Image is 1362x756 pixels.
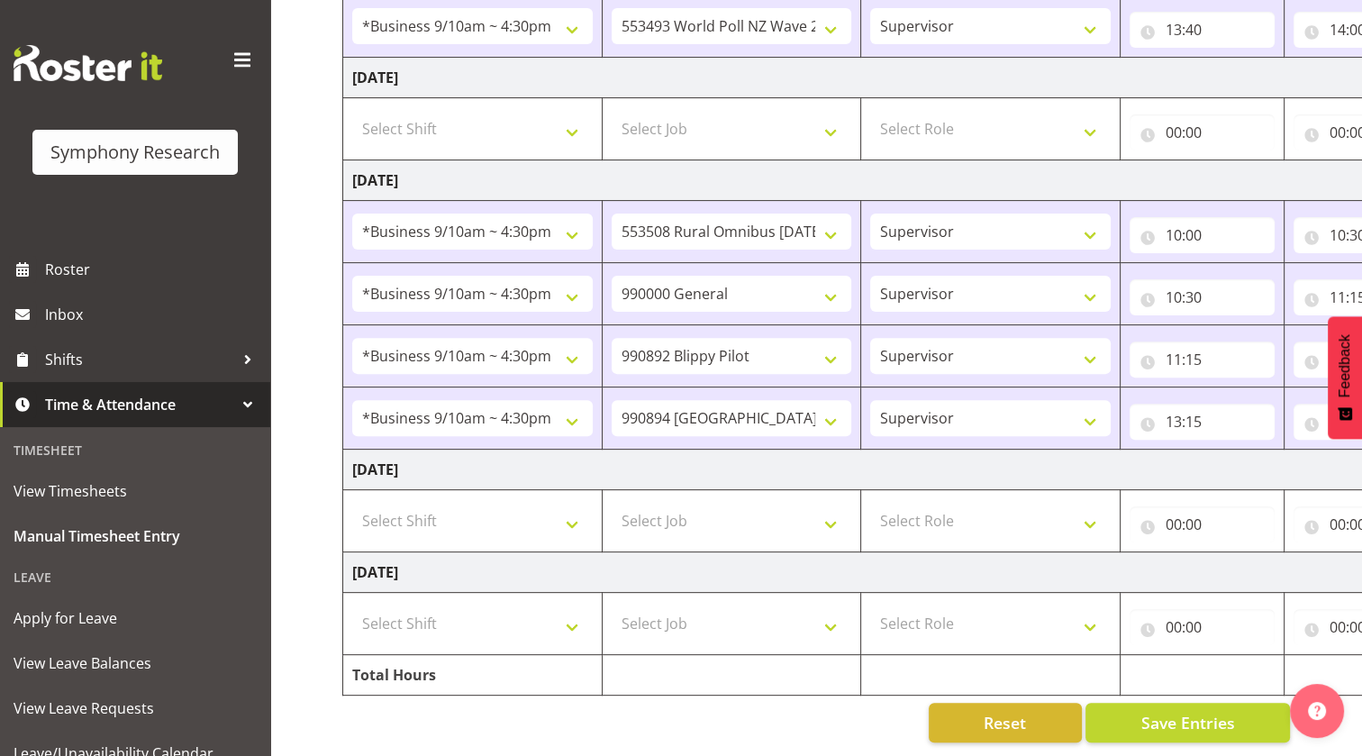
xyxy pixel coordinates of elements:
span: Time & Attendance [45,391,234,418]
span: Reset [984,711,1026,734]
span: Shifts [45,346,234,373]
a: Apply for Leave [5,596,266,641]
a: Manual Timesheet Entry [5,514,266,559]
input: Click to select... [1130,404,1275,440]
button: Save Entries [1085,703,1290,742]
div: Symphony Research [50,139,220,166]
input: Click to select... [1130,342,1275,378]
div: Leave [5,559,266,596]
input: Click to select... [1130,217,1275,253]
input: Click to select... [1130,279,1275,315]
a: View Timesheets [5,469,266,514]
img: help-xxl-2.png [1308,702,1326,720]
button: Feedback - Show survey [1328,316,1362,439]
div: Timesheet [5,432,266,469]
button: Reset [929,703,1082,742]
input: Click to select... [1130,114,1275,150]
span: View Leave Balances [14,650,257,677]
span: Save Entries [1140,711,1234,734]
img: Rosterit website logo [14,45,162,81]
span: View Leave Requests [14,695,257,722]
span: View Timesheets [14,478,257,505]
td: Total Hours [343,655,603,696]
span: Roster [45,256,261,283]
span: Apply for Leave [14,605,257,632]
a: View Leave Requests [5,686,266,731]
input: Click to select... [1130,609,1275,645]
input: Click to select... [1130,12,1275,48]
span: Inbox [45,301,261,328]
input: Click to select... [1130,506,1275,542]
span: Feedback [1337,334,1353,397]
a: View Leave Balances [5,641,266,686]
span: Manual Timesheet Entry [14,523,257,550]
